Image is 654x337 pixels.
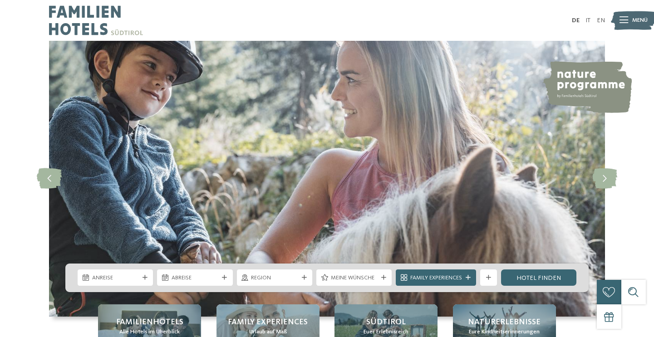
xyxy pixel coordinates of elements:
[172,274,218,282] span: Abreise
[468,317,541,328] span: Naturerlebnisse
[249,328,287,336] span: Urlaub auf Maß
[228,317,308,328] span: Family Experiences
[501,269,576,286] a: Hotel finden
[585,17,590,24] a: IT
[364,328,408,336] span: Euer Erlebnisreich
[597,17,605,24] a: EN
[366,317,406,328] span: Südtirol
[49,41,605,317] img: Familienhotels Südtirol: The happy family places
[542,61,632,113] img: nature programme by Familienhotels Südtirol
[251,274,298,282] span: Region
[331,274,378,282] span: Meine Wünsche
[119,328,180,336] span: Alle Hotels im Überblick
[469,328,540,336] span: Eure Kindheitserinnerungen
[116,317,183,328] span: Familienhotels
[410,274,462,282] span: Family Experiences
[92,274,139,282] span: Anreise
[632,16,648,24] span: Menü
[572,17,580,24] a: DE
